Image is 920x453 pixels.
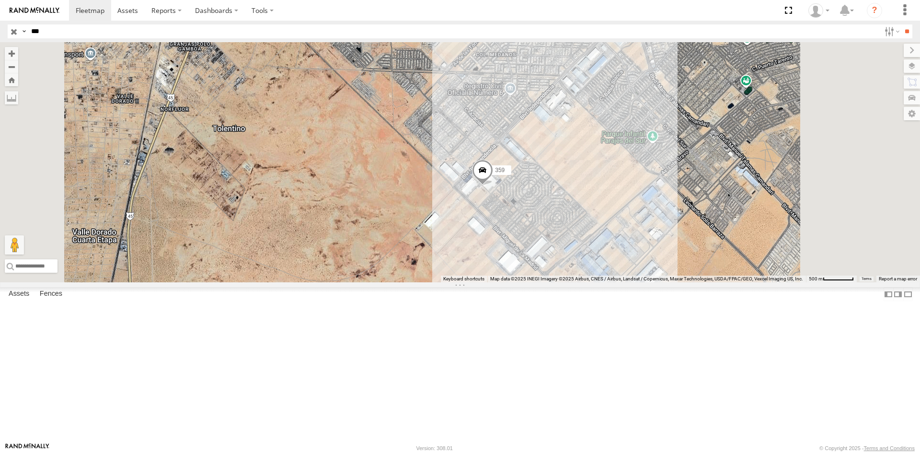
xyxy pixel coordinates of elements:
[4,288,34,301] label: Assets
[879,276,917,281] a: Report a map error
[805,3,833,18] div: Roberto Garcia
[867,3,882,18] i: ?
[864,445,915,451] a: Terms and Conditions
[495,167,505,174] span: 359
[20,24,28,38] label: Search Query
[862,277,872,281] a: Terms (opens in new tab)
[5,235,24,255] button: Drag Pegman onto the map to open Street View
[490,276,803,281] span: Map data ©2025 INEGI Imagery ©2025 Airbus, CNES / Airbus, Landsat / Copernicus, Maxar Technologie...
[809,276,823,281] span: 500 m
[819,445,915,451] div: © Copyright 2025 -
[416,445,453,451] div: Version: 308.01
[35,288,67,301] label: Fences
[5,47,18,60] button: Zoom in
[5,443,49,453] a: Visit our Website
[884,287,893,301] label: Dock Summary Table to the Left
[893,287,903,301] label: Dock Summary Table to the Right
[806,276,857,282] button: Map Scale: 500 m per 61 pixels
[5,91,18,105] label: Measure
[904,107,920,120] label: Map Settings
[443,276,484,282] button: Keyboard shortcuts
[5,73,18,86] button: Zoom Home
[5,60,18,73] button: Zoom out
[881,24,901,38] label: Search Filter Options
[10,7,59,14] img: rand-logo.svg
[903,287,913,301] label: Hide Summary Table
